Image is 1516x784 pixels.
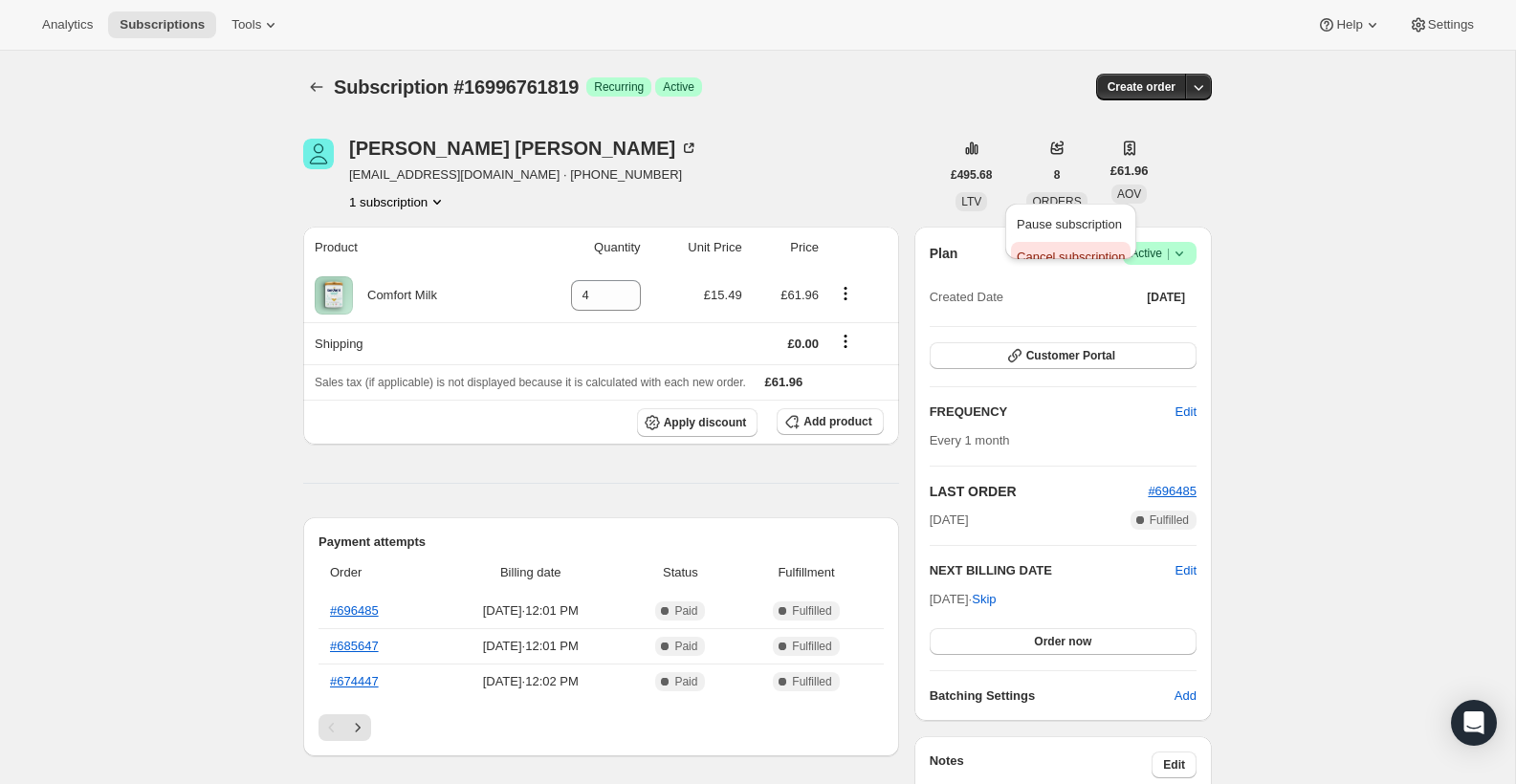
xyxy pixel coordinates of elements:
span: [EMAIL_ADDRESS][DOMAIN_NAME] · [PHONE_NUMBER] [349,165,698,185]
button: Cancel subscription [1011,242,1131,272]
button: Add [1163,681,1208,711]
th: Shipping [303,322,520,364]
span: Fulfilled [1150,512,1189,528]
span: £495.68 [951,167,992,183]
span: Fulfilled [792,639,831,654]
button: Edit [1164,397,1208,427]
button: Subscriptions [108,11,216,38]
span: Megan Leary [303,139,334,169]
button: Apply discount [637,408,758,437]
span: Every 1 month [930,433,1010,447]
span: [DATE] · 12:01 PM [441,637,621,656]
button: Skip [960,584,1007,615]
button: Create order [1096,74,1187,100]
a: #685647 [330,639,379,653]
button: Subscriptions [303,74,330,100]
span: Fulfilled [792,603,831,619]
span: Create order [1108,79,1175,95]
button: Edit [1175,561,1197,580]
h3: Notes [930,751,1153,778]
div: Open Intercom Messenger [1451,700,1497,746]
span: Help [1336,17,1362,33]
span: Customer Portal [1026,348,1115,363]
button: £495.68 [939,162,1003,188]
button: Product actions [349,192,447,211]
span: 8 [1054,167,1061,183]
button: Add product [777,408,883,435]
button: Help [1306,11,1393,38]
span: Active [1131,244,1189,263]
span: Fulfillment [740,563,871,582]
th: Order [319,552,435,594]
button: Order now [930,628,1197,655]
th: Quantity [520,227,647,269]
span: Paid [674,603,697,619]
span: Analytics [42,17,93,33]
button: Customer Portal [930,342,1197,369]
th: Price [748,227,824,269]
span: Paid [674,674,697,689]
button: Pause subscription [1011,209,1131,240]
span: Active [663,79,694,95]
a: #696485 [1148,484,1197,498]
button: Settings [1397,11,1485,38]
button: #696485 [1148,482,1197,501]
span: Cancel subscription [1017,250,1125,264]
span: £15.49 [704,288,742,302]
img: product img [315,276,353,315]
span: [DATE] [930,511,969,530]
button: Next [344,714,371,741]
span: £61.96 [765,375,803,389]
span: Subscriptions [120,17,205,33]
button: Product actions [830,283,861,304]
h2: Plan [930,244,958,263]
span: Apply discount [664,415,747,430]
a: #696485 [330,603,379,618]
span: £61.96 [780,288,819,302]
span: ORDERS [1032,195,1081,208]
span: Created Date [930,288,1003,307]
span: Fulfilled [792,674,831,689]
th: Unit Price [647,227,748,269]
h2: FREQUENCY [930,403,1175,422]
span: Edit [1175,403,1197,422]
span: LTV [961,195,981,208]
span: Billing date [441,563,621,582]
span: Tools [231,17,261,33]
span: | [1167,246,1170,261]
span: [DATE] · 12:02 PM [441,672,621,691]
span: [DATE] · [930,592,997,606]
span: Subscription #16996761819 [334,76,579,98]
nav: Pagination [319,714,884,741]
span: Status [632,563,730,582]
span: [DATE] · 12:01 PM [441,601,621,621]
h2: Payment attempts [319,533,884,552]
span: £61.96 [1110,162,1149,181]
button: 8 [1043,162,1072,188]
h2: LAST ORDER [930,482,1149,501]
a: #674447 [330,674,379,688]
span: Order now [1034,634,1091,649]
span: Paid [674,639,697,654]
span: Edit [1163,757,1185,773]
div: [PERSON_NAME] [PERSON_NAME] [349,139,698,158]
button: [DATE] [1135,284,1197,311]
h2: NEXT BILLING DATE [930,561,1175,580]
th: Product [303,227,520,269]
span: Recurring [594,79,644,95]
span: AOV [1117,187,1141,201]
span: Add [1175,686,1197,706]
span: Sales tax (if applicable) is not displayed because it is calculated with each new order. [315,376,746,389]
span: £0.00 [787,337,819,351]
span: Settings [1428,17,1474,33]
button: Edit [1152,751,1197,778]
button: Analytics [31,11,104,38]
span: Skip [972,590,996,609]
span: Pause subscription [1017,217,1122,231]
button: Tools [220,11,292,38]
span: Add product [803,414,871,429]
span: [DATE] [1147,290,1185,305]
h6: Batching Settings [930,686,1175,706]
